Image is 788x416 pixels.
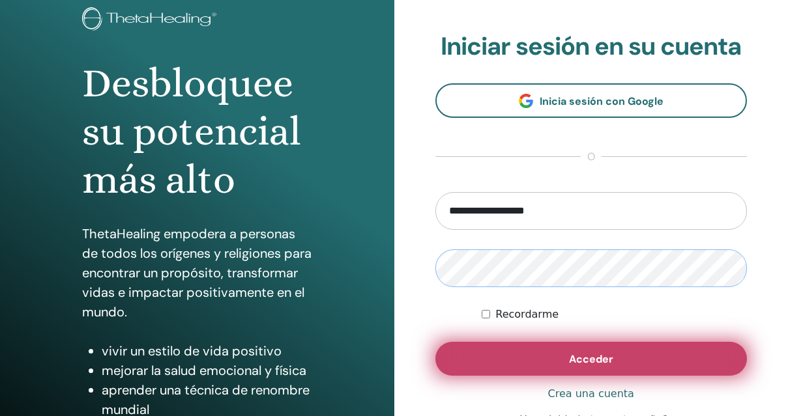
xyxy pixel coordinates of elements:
label: Recordarme [495,307,559,322]
button: Acceder [435,342,748,376]
a: Inicia sesión con Google [435,83,748,118]
span: o [581,149,602,165]
span: Acceder [569,352,613,366]
li: mejorar la salud emocional y física [102,361,312,380]
a: Crea una cuenta [548,386,634,402]
div: Mantenerme autenticado indefinidamente o hasta cerrar la sesión manualmente [482,307,747,322]
p: ThetaHealing empodera a personas de todos los orígenes y religiones para encontrar un propósito, ... [82,224,312,322]
h2: Iniciar sesión en su cuenta [435,32,748,62]
h1: Desbloquee su potencial más alto [82,59,312,204]
span: Inicia sesión con Google [540,94,664,108]
li: vivir un estilo de vida positivo [102,341,312,361]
